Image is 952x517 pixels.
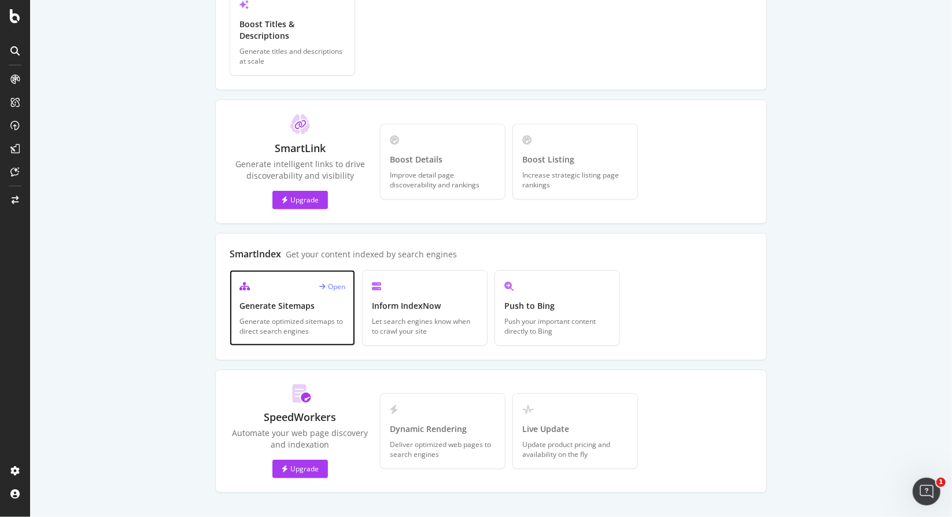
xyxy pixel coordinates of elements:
div: Live Update [522,423,628,435]
button: Upgrade [272,460,328,478]
span: 1 [936,478,946,487]
div: Inform IndexNow [372,300,478,312]
a: Push to BingPush your important content directly to Bing [495,270,620,346]
img: ClT5ayua.svg [290,114,310,134]
div: Generate titles and descriptions at scale [239,46,345,66]
a: OpenGenerate SitemapsGenerate optimized sitemaps to direct search engines [230,270,355,346]
div: Dynamic Rendering [390,423,496,435]
div: Upgrade [282,195,319,205]
div: Generate optimized sitemaps to direct search engines [239,316,345,336]
div: Update product pricing and availability on the fly [522,440,628,459]
a: Inform IndexNowLet search engines know when to crawl your site [362,270,488,346]
div: Increase strategic listing page rankings [522,170,628,190]
div: Upgrade [282,464,319,474]
iframe: Intercom live chat [913,478,940,505]
div: Boost Details [390,154,496,165]
div: Boost Listing [522,154,628,165]
div: Let search engines know when to crawl your site [372,316,478,336]
div: Push to Bing [504,300,610,312]
img: BeK2xBaZ.svg [289,384,311,403]
div: SmartIndex [230,248,281,260]
div: SpeedWorkers [264,410,337,425]
div: Generate intelligent links to drive discoverability and visibility [230,158,371,182]
div: SmartLink [275,141,326,156]
button: Upgrade [272,191,328,209]
div: Boost Titles & Descriptions [239,19,345,42]
div: Generate Sitemaps [239,300,345,312]
div: Open [319,282,345,291]
div: Improve detail page discoverability and rankings [390,170,496,190]
div: Automate your web page discovery and indexation [230,427,371,450]
div: Push your important content directly to Bing [504,316,610,336]
div: Get your content indexed by search engines [286,249,457,260]
div: Deliver optimized web pages to search engines [390,440,496,459]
